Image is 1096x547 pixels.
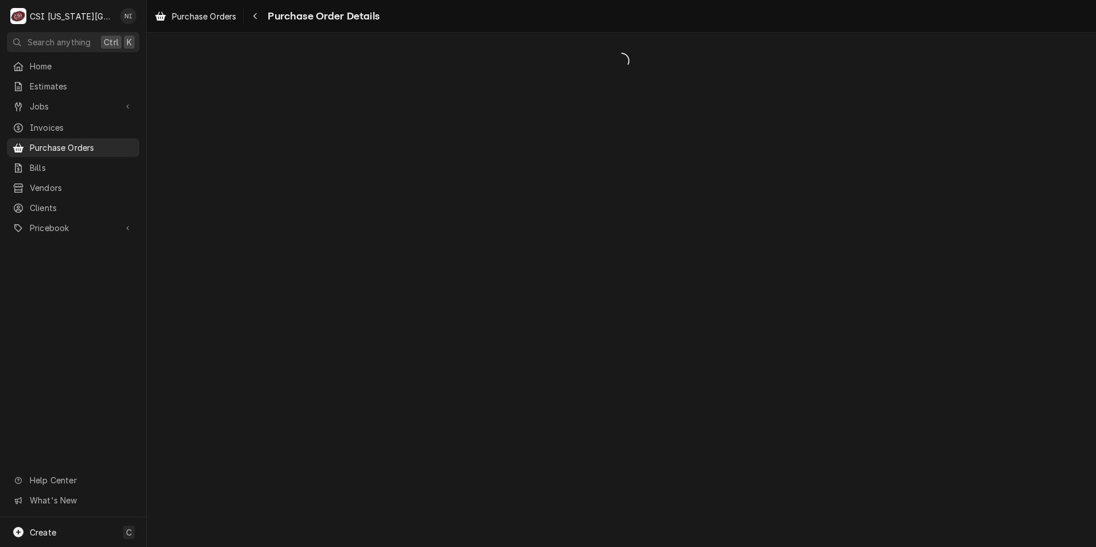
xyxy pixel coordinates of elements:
span: Ctrl [104,36,119,48]
a: Estimates [7,77,139,96]
button: Search anythingCtrlK [7,32,139,52]
div: Nate Ingram's Avatar [120,8,136,24]
span: Jobs [30,100,116,112]
span: Invoices [30,122,134,134]
a: Vendors [7,178,139,197]
a: Invoices [7,118,139,137]
span: Purchase Orders [172,10,236,22]
span: Pricebook [30,222,116,234]
a: Clients [7,198,139,217]
span: Home [30,60,134,72]
div: CSI Kansas City's Avatar [10,8,26,24]
span: Create [30,528,56,537]
span: What's New [30,494,132,506]
span: Purchase Order Details [264,9,379,24]
div: NI [120,8,136,24]
span: Help Center [30,474,132,486]
a: Go to Pricebook [7,218,139,237]
span: Loading... [147,49,1096,73]
span: Estimates [30,80,134,92]
a: Go to Help Center [7,471,139,490]
span: Vendors [30,182,134,194]
a: Purchase Orders [7,138,139,157]
a: Go to What's New [7,491,139,510]
span: Bills [30,162,134,174]
div: CSI [US_STATE][GEOGRAPHIC_DATA] [30,10,114,22]
a: Purchase Orders [150,7,241,26]
span: C [126,526,132,538]
a: Bills [7,158,139,177]
a: Go to Jobs [7,97,139,116]
span: Purchase Orders [30,142,134,154]
button: Navigate back [246,7,264,25]
span: Search anything [28,36,91,48]
a: Home [7,57,139,76]
span: Clients [30,202,134,214]
span: K [127,36,132,48]
div: C [10,8,26,24]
